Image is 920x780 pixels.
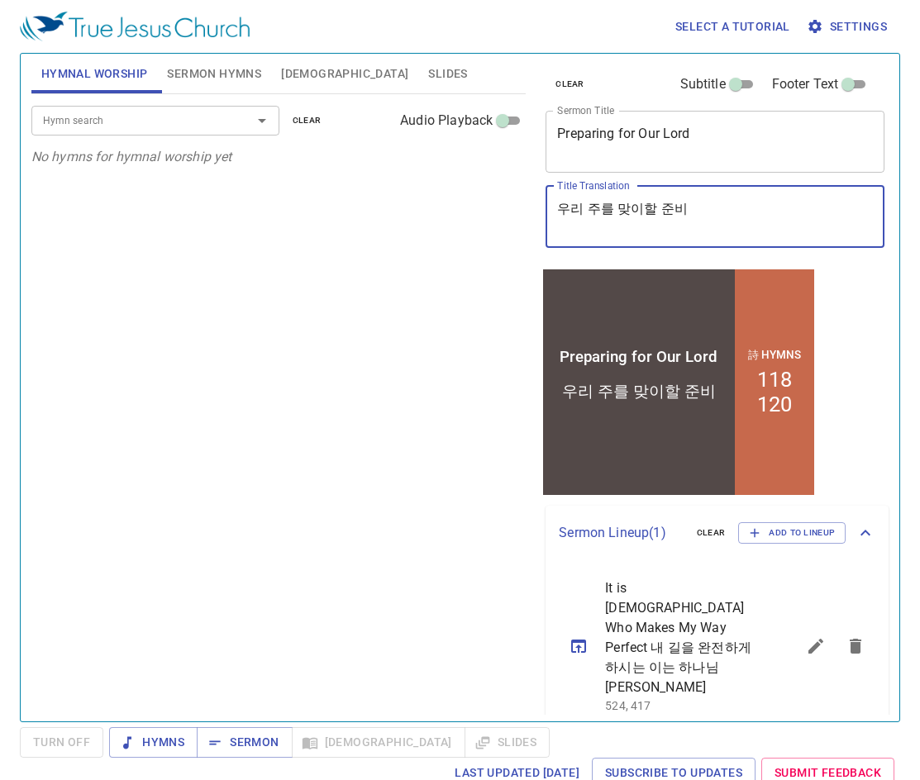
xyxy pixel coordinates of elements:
img: True Jesus Church [20,12,250,41]
button: Open [250,109,274,132]
button: clear [546,74,594,94]
span: Add to Lineup [749,526,835,540]
button: Select a tutorial [669,12,797,42]
iframe: from-child [539,265,818,499]
span: It is [DEMOGRAPHIC_DATA] Who Makes My Way Perfect 내 길을 완전하게 하시는 이는 하나님[PERSON_NAME] [605,578,756,697]
p: 524, 417 [605,697,756,714]
span: Select a tutorial [675,17,790,37]
button: Hymns [109,727,198,758]
textarea: Preparing for Our Lord [557,126,873,157]
span: Sermon Hymns [167,64,261,84]
span: clear [555,77,584,92]
span: Subtitle [680,74,726,94]
span: [DEMOGRAPHIC_DATA] [281,64,408,84]
p: Sermon Lineup ( 1 ) [559,523,684,543]
button: Settings [803,12,894,42]
span: Slides [428,64,467,84]
span: Footer Text [772,74,839,94]
button: Add to Lineup [738,522,846,544]
ul: sermon lineup list [546,560,889,732]
button: Sermon [197,727,292,758]
span: Audio Playback [400,111,493,131]
span: Hymns [122,732,184,753]
span: Hymnal Worship [41,64,148,84]
i: No hymns for hymnal worship yet [31,149,232,164]
span: Sermon [210,732,279,753]
button: clear [283,111,331,131]
textarea: 우리 주를 맞이할 준비 [557,201,873,232]
div: Sermon Lineup(1)clearAdd to Lineup [546,506,889,560]
span: clear [293,113,322,128]
button: clear [687,523,736,543]
span: Settings [810,17,887,37]
span: clear [697,526,726,540]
